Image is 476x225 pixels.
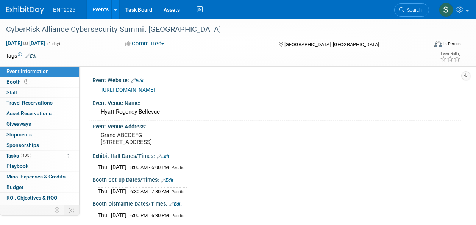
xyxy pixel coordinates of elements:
[284,42,379,47] span: [GEOGRAPHIC_DATA], [GEOGRAPHIC_DATA]
[0,151,79,161] a: Tasks10%
[394,3,429,17] a: Search
[6,100,53,106] span: Travel Reservations
[6,110,52,116] span: Asset Reservations
[101,87,155,93] a: [URL][DOMAIN_NAME]
[64,205,80,215] td: Toggle Event Tabs
[98,106,455,118] div: Hyatt Regency Bellevue
[0,119,79,129] a: Giveaways
[172,213,184,218] span: Pacific
[92,97,461,107] div: Event Venue Name:
[130,189,169,194] span: 6:30 AM - 7:30 AM
[6,79,30,85] span: Booth
[6,40,45,47] span: [DATE] [DATE]
[169,202,182,207] a: Edit
[130,164,169,170] span: 8:00 AM - 6:00 PM
[0,98,79,108] a: Travel Reservations
[21,153,31,158] span: 10%
[122,40,167,48] button: Committed
[395,39,461,51] div: Event Format
[92,75,461,84] div: Event Website:
[0,182,79,192] a: Budget
[172,165,184,170] span: Pacific
[39,205,44,211] span: 1
[92,150,461,160] div: Exhibit Hall Dates/Times:
[98,163,111,171] td: Thu.
[0,203,79,214] a: Attachments1
[130,212,169,218] span: 6:00 PM - 6:30 PM
[3,23,422,36] div: CyberRisk Alliance Cybersecurity Summit [GEOGRAPHIC_DATA]
[98,187,111,195] td: Thu.
[0,193,79,203] a: ROI, Objectives & ROO
[6,205,44,211] span: Attachments
[0,161,79,171] a: Playbook
[6,195,57,201] span: ROI, Objectives & ROO
[101,132,237,145] pre: Grand ABCDEFG [STREET_ADDRESS]
[6,89,18,95] span: Staff
[0,87,79,98] a: Staff
[53,7,75,13] span: ENT2025
[22,40,29,46] span: to
[6,121,31,127] span: Giveaways
[6,131,32,137] span: Shipments
[25,53,38,59] a: Edit
[0,77,79,87] a: Booth
[157,154,169,159] a: Edit
[131,78,144,83] a: Edit
[0,130,79,140] a: Shipments
[111,211,126,219] td: [DATE]
[111,163,126,171] td: [DATE]
[0,140,79,150] a: Sponsorships
[92,198,461,208] div: Booth Dismantle Dates/Times:
[23,79,30,84] span: Booth not reserved yet
[6,153,31,159] span: Tasks
[161,178,173,183] a: Edit
[6,163,28,169] span: Playbook
[434,41,442,47] img: Format-Inperson.png
[0,108,79,119] a: Asset Reservations
[111,187,126,195] td: [DATE]
[98,211,111,219] td: Thu.
[92,121,461,130] div: Event Venue Address:
[440,52,460,56] div: Event Rating
[6,173,66,180] span: Misc. Expenses & Credits
[172,189,184,194] span: Pacific
[6,52,38,59] td: Tags
[6,184,23,190] span: Budget
[92,174,461,184] div: Booth Set-up Dates/Times:
[404,7,422,13] span: Search
[6,68,49,74] span: Event Information
[47,41,60,46] span: (1 day)
[0,66,79,77] a: Event Information
[439,3,453,17] img: Stephanie Silva
[0,172,79,182] a: Misc. Expenses & Credits
[6,142,39,148] span: Sponsorships
[443,41,461,47] div: In-Person
[6,6,44,14] img: ExhibitDay
[51,205,64,215] td: Personalize Event Tab Strip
